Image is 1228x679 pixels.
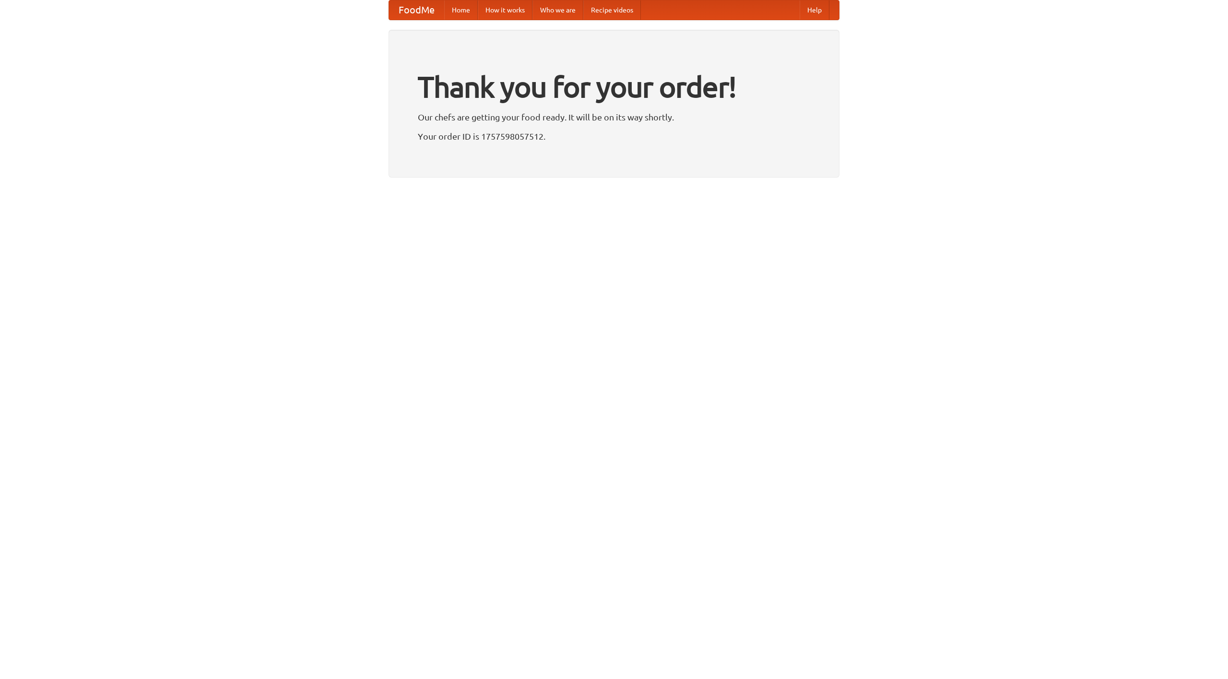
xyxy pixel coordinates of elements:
a: Who we are [532,0,583,20]
p: Our chefs are getting your food ready. It will be on its way shortly. [418,110,810,124]
p: Your order ID is 1757598057512. [418,129,810,143]
a: Home [444,0,478,20]
a: FoodMe [389,0,444,20]
a: Recipe videos [583,0,641,20]
h1: Thank you for your order! [418,64,810,110]
a: Help [800,0,829,20]
a: How it works [478,0,532,20]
